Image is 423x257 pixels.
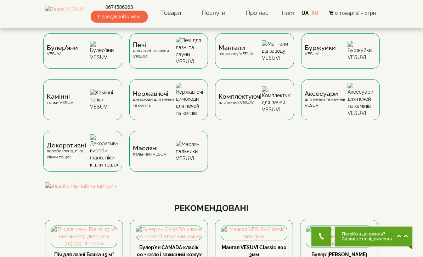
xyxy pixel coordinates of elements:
[126,79,212,131] a: Нержавіючідимоходи для печей та котлів Нержавіючі димоходи для печей та котлів
[306,226,372,247] img: Булер'ян CANADA класік 01 + скло та захисний кожух
[47,94,74,105] div: топки VESUVI
[298,33,384,79] a: БуржуйкиVESUVI Буржуйки VESUVI
[262,86,291,113] img: Комплектуючі для печей VESUVI
[91,4,148,11] a: 0674586963
[47,142,90,160] div: вироби (пано, піки, кішки тощо)
[194,5,232,21] a: Послуги
[301,10,309,16] a: UA
[45,182,378,189] img: shashlichnij-nabir-shampuriv
[126,33,212,79] a: Печідля лазні та сауни VESUVI Печі для лазні та сауни VESUVI
[133,42,176,48] span: Печі
[219,45,254,57] div: від заводу VESUVI
[126,131,212,182] a: Масляніпальники VESUVI Масляні пальники VESUVI
[51,226,117,247] img: Піч для лазні Бочка 15 м³ без виносу, дверцята 315*315, зі склом
[305,91,348,97] span: Аксесуари
[221,226,287,240] img: Мангал VESUVI Classic 800 3мм
[282,10,295,17] a: Блог
[176,37,204,65] img: Печі для лазні та сауни VESUVI
[40,79,126,131] a: Каміннітопки VESUVI Камінні топки VESUVI
[133,91,176,97] span: Нержавіючі
[305,45,336,57] div: VESUVI
[305,91,348,109] div: для печей та камінів VESUVI
[45,6,84,21] img: Завод VESUVI
[136,226,202,240] img: Булер'ян CANADA класік 00 + скло і захисний кожух
[176,83,204,117] img: Нержавіючі димоходи для печей та котлів
[342,232,393,236] span: Потрібна допомога?
[176,141,204,162] img: Масляні пальники VESUVI
[90,134,119,168] img: Декоративні вироби (пано, піки, кішки тощо)
[211,79,298,131] a: Комплектуючідля печей VESUVI Комплектуючі для печей VESUVI
[40,131,126,182] a: Декоративнівироби (пано, піки, кішки тощо) Декоративні вироби (пано, піки, кішки тощо)
[47,142,90,148] span: Декоративні
[348,83,376,117] img: Аксесуари для печей та камінів VESUVI
[335,10,376,16] span: 0 товар(ів) - 0грн
[133,42,176,60] div: для лазні та сауни VESUVI
[91,11,148,23] span: Передзвоніть мені
[90,41,119,61] img: Булер'яни VESUVI
[133,91,176,109] div: димоходи для печей та котлів
[133,145,168,151] span: Масляні
[298,79,384,131] a: Аксесуаридля печей та камінів VESUVI Аксесуари для печей та камінів VESUVI
[154,5,188,21] a: Товари
[211,33,298,79] a: Мангаливід заводу VESUVI Мангали від заводу VESUVI
[239,5,276,21] a: Про нас
[40,33,126,79] a: Булер'яниVESUVI Булер'яни VESUVI
[219,94,261,99] span: Комплектуючі
[47,45,78,51] span: Булер'яни
[342,236,393,241] span: Залиште повідомлення
[90,89,119,110] img: Камінні топки VESUVI
[47,45,78,57] div: VESUVI
[219,45,254,51] span: Мангали
[311,227,331,246] button: Get Call button
[133,145,168,157] div: пальники VESUVI
[311,10,318,16] a: RU
[47,94,74,99] span: Камінні
[219,94,261,105] div: для печей VESUVI
[262,40,291,62] img: Мангали від заводу VESUVI
[335,227,412,246] button: Chat button
[348,41,376,61] img: Буржуйки VESUVI
[327,9,378,17] button: 0 товар(ів) - 0грн
[305,45,336,51] span: Буржуйки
